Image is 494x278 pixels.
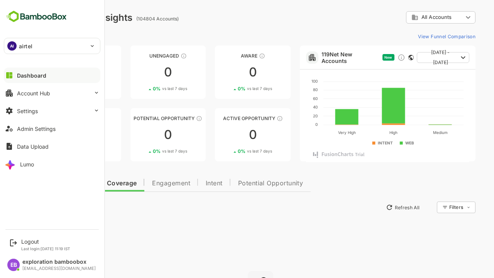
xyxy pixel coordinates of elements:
[211,148,245,154] div: 0 %
[286,87,291,92] text: 80
[19,42,32,50] p: airtel
[4,139,100,154] button: Data Upload
[4,68,100,83] button: Dashboard
[250,115,256,122] div: These accounts have open opportunities which might be at any of the Sales Stages
[188,129,264,141] div: 0
[362,130,370,135] text: High
[20,161,34,168] div: Lumo
[370,54,378,61] div: Discover new ICP-fit accounts showing engagement — via intent surges, anonymous website visits, L...
[406,130,420,135] text: Medium
[4,38,100,54] div: AIairtel
[22,259,96,265] div: exploration bamboobox
[7,41,17,51] div: AI
[103,108,179,161] a: Potential OpportunityThese accounts are MQAs and can be passed on to Inside Sales00%vs last 7 days
[188,108,264,161] a: Active OpportunityThese accounts have open opportunities which might be at any of the Sales Stage...
[179,180,196,186] span: Intent
[421,200,448,214] div: Filters
[394,14,425,20] span: All Accounts
[388,30,448,42] button: View Funnel Comparison
[17,143,49,150] div: Data Upload
[288,122,291,127] text: 0
[188,115,264,121] div: Active Opportunity
[126,86,160,92] div: 0 %
[390,52,442,63] button: [DATE] - [DATE]
[17,90,50,97] div: Account Hub
[311,130,328,135] text: Very High
[109,16,154,22] ag: (104804 Accounts)
[357,55,365,59] span: New
[4,121,100,136] button: Admin Settings
[169,115,175,122] div: These accounts are MQAs and can be passed on to Inside Sales
[286,96,291,101] text: 60
[126,148,160,154] div: 0 %
[65,115,71,122] div: These accounts are warm, further nurturing would qualify them to MQAs
[188,46,264,99] a: AwareThese accounts have just entered the buying cycle and need further nurturing00%vs last 7 days
[135,148,160,154] span: vs last 7 days
[4,103,100,119] button: Settings
[286,114,291,118] text: 20
[19,108,94,161] a: EngagedThese accounts are warm, further nurturing would qualify them to MQAs00%vs last 7 days
[355,201,396,214] button: Refresh All
[19,129,94,141] div: 0
[220,148,245,154] span: vs last 7 days
[103,53,179,59] div: Unengaged
[19,200,75,214] button: New Insights
[26,180,110,186] span: Data Quality and Coverage
[135,86,160,92] span: vs last 7 days
[19,12,105,23] div: Dashboard Insights
[211,86,245,92] div: 0 %
[17,72,46,79] div: Dashboard
[19,53,94,59] div: Unreached
[103,46,179,99] a: UnengagedThese accounts have not shown enough engagement and need nurturing00%vs last 7 days
[21,238,70,245] div: Logout
[294,51,352,64] a: 119Net New Accounts
[51,148,76,154] span: vs last 7 days
[125,180,163,186] span: Engagement
[21,246,70,251] p: Last login: [DATE] 11:19 IST
[188,53,264,59] div: Aware
[19,46,94,99] a: UnreachedThese accounts have not been engaged with for a defined time period00%vs last 7 days
[4,9,69,24] img: BambooboxFullLogoMark.5f36c76dfaba33ec1ec1367b70bb1252.svg
[232,53,238,59] div: These accounts have just entered the buying cycle and need further nurturing
[379,10,448,25] div: All Accounts
[41,86,76,92] div: 0 %
[4,156,100,172] button: Lumo
[188,66,264,78] div: 0
[396,47,431,68] span: [DATE] - [DATE]
[17,125,56,132] div: Admin Settings
[41,148,76,154] div: 0 %
[51,86,76,92] span: vs last 7 days
[286,105,291,109] text: 40
[17,108,38,114] div: Settings
[19,115,94,121] div: Engaged
[19,66,94,78] div: 0
[7,259,20,271] div: EB
[220,86,245,92] span: vs last 7 days
[69,53,75,59] div: These accounts have not been engaged with for a defined time period
[211,180,276,186] span: Potential Opportunity
[384,14,436,21] div: All Accounts
[422,204,436,210] div: Filters
[4,85,100,101] button: Account Hub
[103,115,179,121] div: Potential Opportunity
[103,66,179,78] div: 0
[381,55,387,60] div: This card does not support filter and segments
[284,79,291,83] text: 100
[103,129,179,141] div: 0
[22,266,96,271] div: [EMAIL_ADDRESS][DOMAIN_NAME]
[154,53,160,59] div: These accounts have not shown enough engagement and need nurturing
